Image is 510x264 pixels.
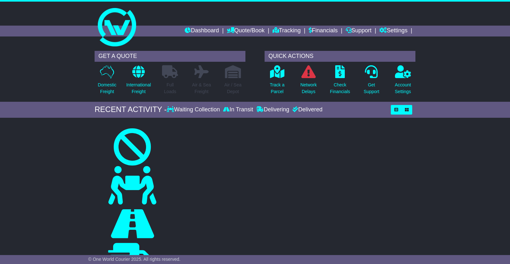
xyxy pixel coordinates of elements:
p: Track a Parcel [270,82,284,95]
a: InternationalFreight [126,65,151,99]
div: RECENT ACTIVITY - [95,105,167,114]
a: Tracking [273,26,301,36]
div: Waiting Collection [167,106,221,113]
p: International Freight [126,82,151,95]
a: GetSupport [363,65,380,99]
a: AccountSettings [395,65,412,99]
p: Domestic Freight [98,82,116,95]
a: Dashboard [185,26,219,36]
p: Full Loads [162,82,178,95]
div: QUICK ACTIONS [265,51,415,62]
div: Delivered [291,106,322,113]
a: CheckFinancials [330,65,351,99]
a: Financials [309,26,338,36]
span: © One World Courier 2025. All rights reserved. [88,257,181,262]
p: Network Delays [300,82,317,95]
a: Settings [379,26,407,36]
p: Air / Sea Depot [224,82,242,95]
a: Support [346,26,372,36]
a: Quote/Book [227,26,265,36]
p: Get Support [364,82,379,95]
p: Air & Sea Freight [192,82,211,95]
div: GET A QUOTE [95,51,245,62]
div: Delivering [255,106,291,113]
a: DomesticFreight [97,65,117,99]
div: In Transit [221,106,255,113]
a: Track aParcel [269,65,285,99]
p: Check Financials [330,82,350,95]
p: Account Settings [395,82,411,95]
a: NetworkDelays [300,65,317,99]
